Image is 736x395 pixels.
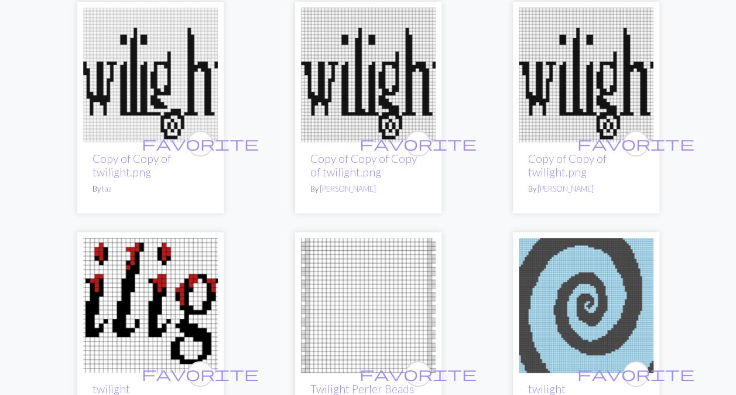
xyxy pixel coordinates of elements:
i: favourite [142,362,259,386]
a: Copy of Copy of twilight.png [528,152,607,179]
i: favourite [577,132,694,155]
a: twilight [519,298,653,309]
img: twilight.png [519,8,653,142]
img: twilight.png [83,8,218,142]
span: favorite [577,365,694,383]
button: favourite [623,131,649,156]
i: favourite [142,132,259,155]
img: Twilight Perler Beads [301,238,436,373]
span: favorite [142,134,259,152]
a: twilight.png [519,68,653,79]
span: favorite [360,365,477,383]
a: Copy of Copy of Copy of twilight.png [310,152,417,179]
a: Twilight Perler Beads [301,298,436,309]
a: [PERSON_NAME] [320,184,376,193]
i: favourite [360,132,477,155]
img: twilight.png [301,8,436,142]
img: twilight [83,238,218,373]
span: favorite [142,365,259,383]
span: favorite [577,134,694,152]
a: Copy of Copy of twilight.png [93,152,171,179]
a: twilight.png [83,68,218,79]
a: twilight.png [301,68,436,79]
i: favourite [577,362,694,386]
button: favourite [405,131,431,156]
p: By [310,183,426,195]
img: twilight [519,238,653,373]
button: favourite [623,361,649,387]
button: favourite [187,361,213,387]
a: taz [102,184,112,193]
i: favourite [360,362,477,386]
p: By [93,183,208,195]
a: twilight [83,298,218,309]
a: [PERSON_NAME] [538,184,594,193]
button: favourite [187,131,213,156]
button: favourite [405,361,431,387]
p: By [528,183,644,195]
span: favorite [360,134,477,152]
